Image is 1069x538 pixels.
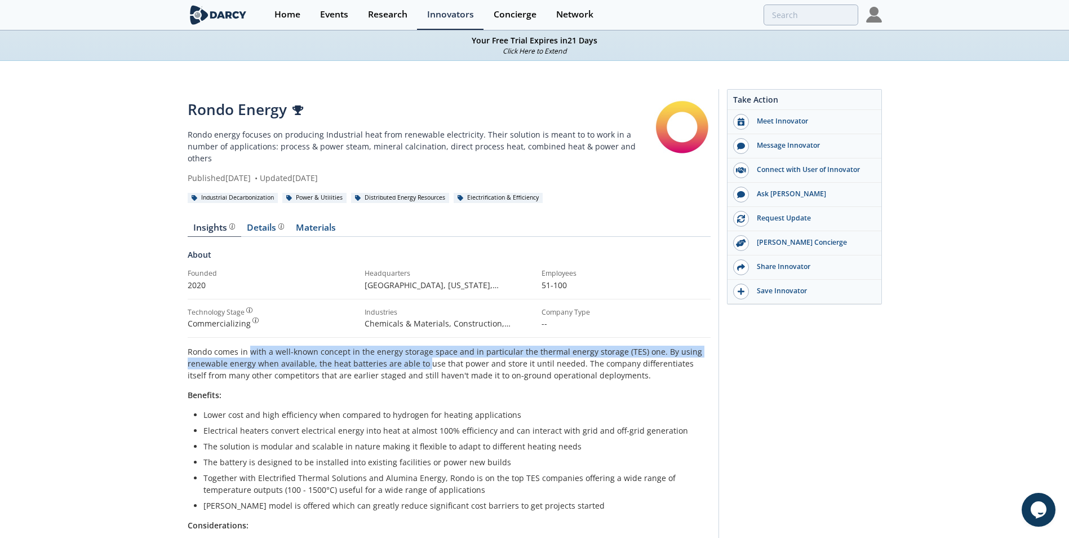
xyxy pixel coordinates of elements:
[203,440,703,452] li: The solution is modular and scalable in nature making it flexible to adapt to different heating n...
[274,10,300,19] div: Home
[188,317,357,329] div: Commercializing
[188,99,654,121] div: Rondo Energy
[866,7,882,23] img: Profile
[188,268,357,279] div: Founded
[193,223,235,232] div: Insights
[229,223,236,230] img: information.svg
[749,189,875,199] div: Ask [PERSON_NAME]
[365,318,523,352] span: Chemicals & Materials, Construction, Manufacturing, Metals & Mining, Power & Utilities
[1022,493,1058,527] iframe: chat widget
[542,317,711,329] p: --
[454,193,543,203] div: Electrification & Efficiency
[282,193,347,203] div: Power & Utilities
[365,268,534,279] div: Headquarters
[764,5,858,25] input: Advanced Search
[749,213,875,223] div: Request Update
[188,172,654,184] div: Published [DATE] Updated [DATE]
[351,193,450,203] div: Distributed Energy Resources
[203,500,703,511] li: [PERSON_NAME] model is offered which can greatly reduce significant cost barriers to get projects...
[203,425,703,436] li: Electrical heaters convert electrical energy into heat at almost 100% efficiency and can interact...
[290,223,342,237] a: Materials
[503,46,566,56] a: Click Here to Extend
[188,5,249,25] img: logo-wide.svg
[542,268,711,279] div: Employees
[203,409,703,421] li: Lower cost and high efficiency when compared to hydrogen for heating applications
[749,116,875,126] div: Meet Innovator
[203,456,703,468] li: The battery is designed to be installed into existing facilities or power new builds
[188,390,221,400] strong: Benefits:
[749,262,875,272] div: Share Innovator
[188,223,241,237] a: Insights
[188,346,711,381] p: Rondo comes in with a well-known concept in the energy storage space and in particular the therma...
[728,280,881,304] button: Save Innovator
[247,223,284,232] div: Details
[188,129,654,164] p: Rondo energy focuses on producing Industrial heat from renewable electricity. Their solution is m...
[749,286,875,296] div: Save Innovator
[749,140,875,151] div: Message Innovator
[728,94,881,110] div: Take Action
[542,279,711,291] p: 51-100
[368,10,407,19] div: Research
[556,10,593,19] div: Network
[188,279,357,291] p: 2020
[542,307,711,317] div: Company Type
[749,237,875,248] div: [PERSON_NAME] Concierge
[253,173,260,183] span: •
[278,223,285,230] img: information.svg
[320,10,348,19] div: Events
[241,223,290,237] a: Details
[188,249,711,268] div: About
[188,307,245,317] div: Technology Stage
[365,307,534,317] div: Industries
[494,10,536,19] div: Concierge
[749,165,875,175] div: Connect with User of Innovator
[188,193,278,203] div: Industrial Decarbonization
[427,10,474,19] div: Innovators
[252,317,259,324] img: information.svg
[365,279,534,291] p: [GEOGRAPHIC_DATA], [US_STATE] , [GEOGRAPHIC_DATA]
[203,472,703,496] li: Together with Electrified Thermal Solutions and Alumina Energy, Rondo is on the top TES companies...
[246,307,252,314] img: information.svg
[188,520,249,531] strong: Considerations:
